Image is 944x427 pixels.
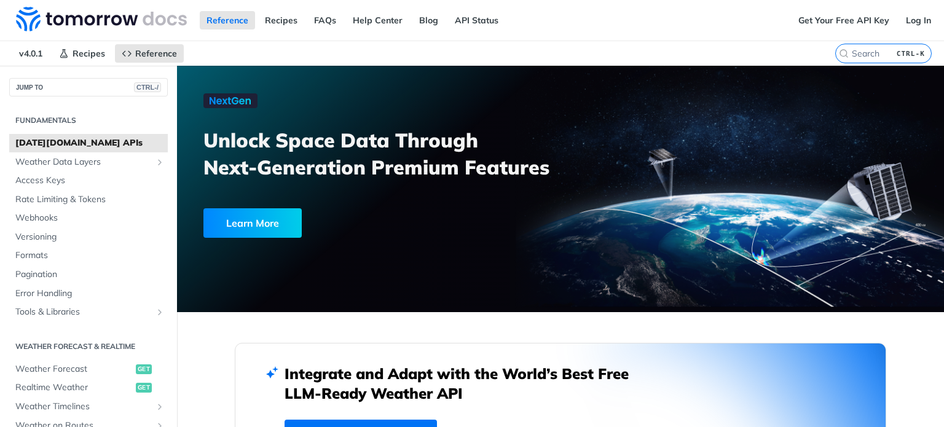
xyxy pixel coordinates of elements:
img: Tomorrow.io Weather API Docs [16,7,187,31]
span: Pagination [15,268,165,281]
span: Rate Limiting & Tokens [15,194,165,206]
a: Recipes [258,11,304,29]
a: Realtime Weatherget [9,378,168,397]
span: get [136,383,152,393]
a: Help Center [346,11,409,29]
img: NextGen [203,93,258,108]
a: Rate Limiting & Tokens [9,190,168,209]
a: Pagination [9,265,168,284]
a: Blog [412,11,445,29]
svg: Search [839,49,849,58]
a: FAQs [307,11,343,29]
span: Webhooks [15,212,165,224]
span: v4.0.1 [12,44,49,63]
h3: Unlock Space Data Through Next-Generation Premium Features [203,127,574,181]
a: Weather Data LayersShow subpages for Weather Data Layers [9,153,168,171]
div: Learn More [203,208,302,238]
span: Realtime Weather [15,382,133,394]
a: Access Keys [9,171,168,190]
span: get [136,364,152,374]
span: Weather Data Layers [15,156,152,168]
span: Versioning [15,231,165,243]
a: Reference [200,11,255,29]
button: Show subpages for Tools & Libraries [155,307,165,317]
a: Weather Forecastget [9,360,168,378]
a: [DATE][DOMAIN_NAME] APIs [9,134,168,152]
span: Reference [135,48,177,59]
a: Error Handling [9,284,168,303]
span: Formats [15,249,165,262]
h2: Weather Forecast & realtime [9,341,168,352]
span: [DATE][DOMAIN_NAME] APIs [15,137,165,149]
h2: Integrate and Adapt with the World’s Best Free LLM-Ready Weather API [285,364,647,403]
h2: Fundamentals [9,115,168,126]
a: Log In [899,11,938,29]
span: Access Keys [15,174,165,187]
span: CTRL-/ [134,82,161,92]
button: Show subpages for Weather Data Layers [155,157,165,167]
span: Weather Timelines [15,401,152,413]
a: Get Your Free API Key [792,11,896,29]
a: Recipes [52,44,112,63]
a: Learn More [203,208,500,238]
a: Webhooks [9,209,168,227]
a: Tools & LibrariesShow subpages for Tools & Libraries [9,303,168,321]
span: Error Handling [15,288,165,300]
a: Formats [9,246,168,265]
a: Versioning [9,228,168,246]
kbd: CTRL-K [894,47,928,60]
button: Show subpages for Weather Timelines [155,402,165,412]
a: API Status [448,11,505,29]
span: Weather Forecast [15,363,133,375]
span: Recipes [73,48,105,59]
a: Reference [115,44,184,63]
a: Weather TimelinesShow subpages for Weather Timelines [9,398,168,416]
button: JUMP TOCTRL-/ [9,78,168,96]
span: Tools & Libraries [15,306,152,318]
